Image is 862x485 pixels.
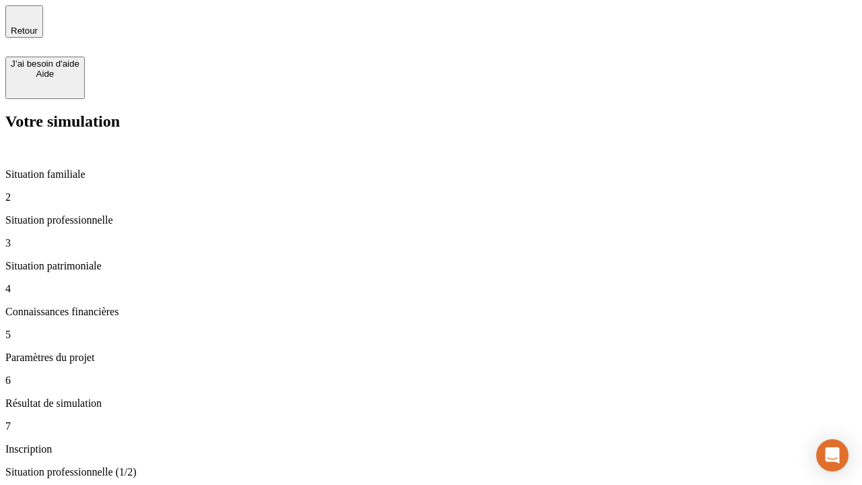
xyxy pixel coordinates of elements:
div: J’ai besoin d'aide [11,59,79,69]
p: 6 [5,375,857,387]
p: Connaissances financières [5,306,857,318]
p: Situation professionnelle (1/2) [5,466,857,478]
p: Paramètres du projet [5,352,857,364]
p: 7 [5,420,857,432]
p: Situation patrimoniale [5,260,857,272]
p: Situation familiale [5,168,857,181]
div: Open Intercom Messenger [816,439,849,472]
div: Aide [11,69,79,79]
span: Retour [11,26,38,36]
p: 4 [5,283,857,295]
p: 3 [5,237,857,249]
p: 5 [5,329,857,341]
p: 2 [5,191,857,203]
button: J’ai besoin d'aideAide [5,57,85,99]
button: Retour [5,5,43,38]
p: Inscription [5,443,857,455]
h2: Votre simulation [5,112,857,131]
p: Situation professionnelle [5,214,857,226]
p: Résultat de simulation [5,397,857,410]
